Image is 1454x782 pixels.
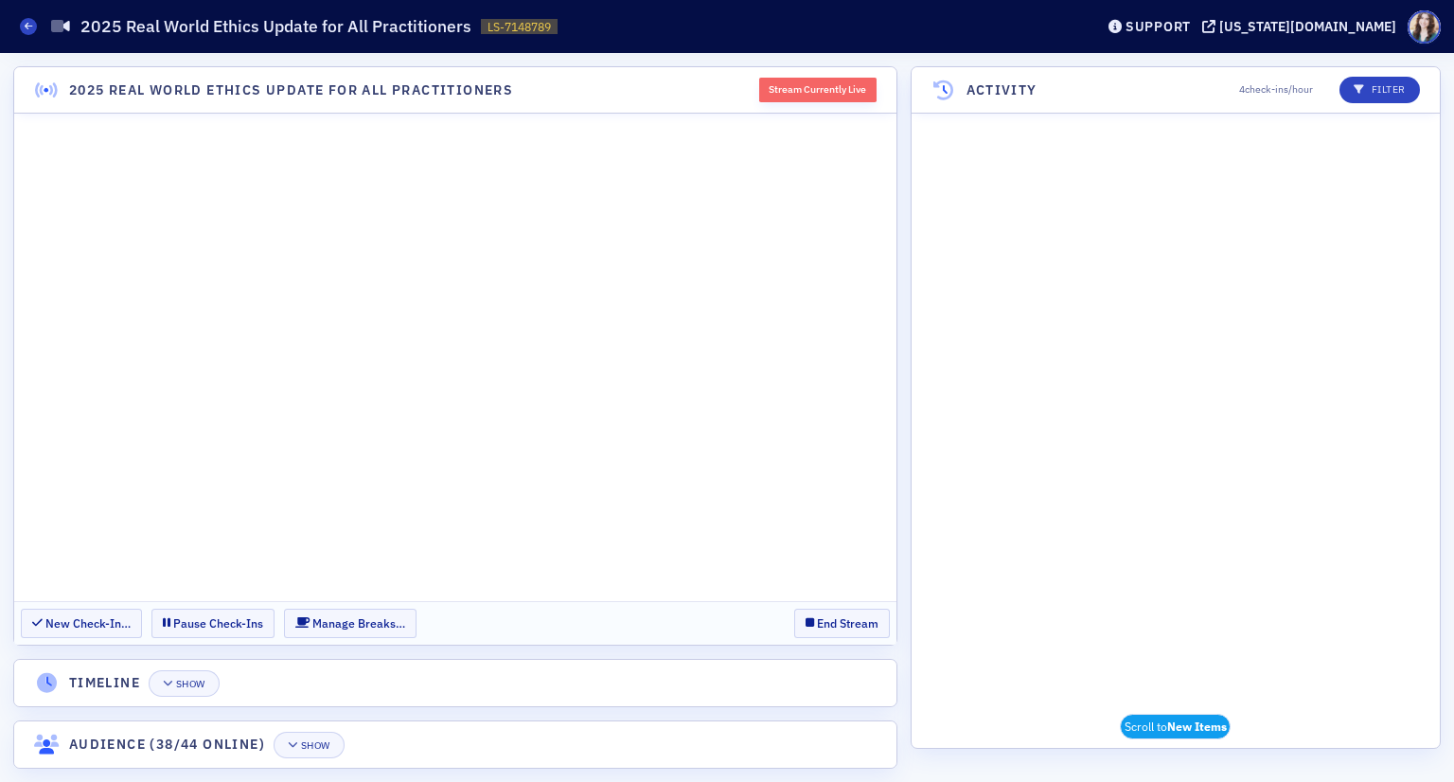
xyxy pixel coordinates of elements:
[149,670,220,697] button: Show
[1202,20,1403,33] button: [US_STATE][DOMAIN_NAME]
[69,735,265,755] h4: Audience (38/44 online)
[1339,77,1420,103] button: Filter
[1408,10,1441,44] span: Profile
[274,732,345,758] button: Show
[151,609,275,638] button: Pause Check-Ins
[176,679,205,689] div: Show
[21,609,142,638] button: New Check-In…
[966,80,1037,100] h4: Activity
[69,80,513,100] h4: 2025 Real World Ethics Update for All Practitioners
[759,78,877,102] div: Stream Currently Live
[1120,714,1231,739] span: Scroll to
[1239,82,1313,98] span: 4 check-ins/hour
[1354,82,1406,98] p: Filter
[1167,719,1227,734] strong: New Items
[1126,18,1191,35] div: Support
[794,609,890,638] button: End Stream
[80,15,471,38] h1: 2025 Real World Ethics Update for All Practitioners
[301,740,330,751] div: Show
[284,609,417,638] button: Manage Breaks…
[69,673,140,693] h4: Timeline
[1219,18,1396,35] div: [US_STATE][DOMAIN_NAME]
[488,19,551,35] span: LS-7148789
